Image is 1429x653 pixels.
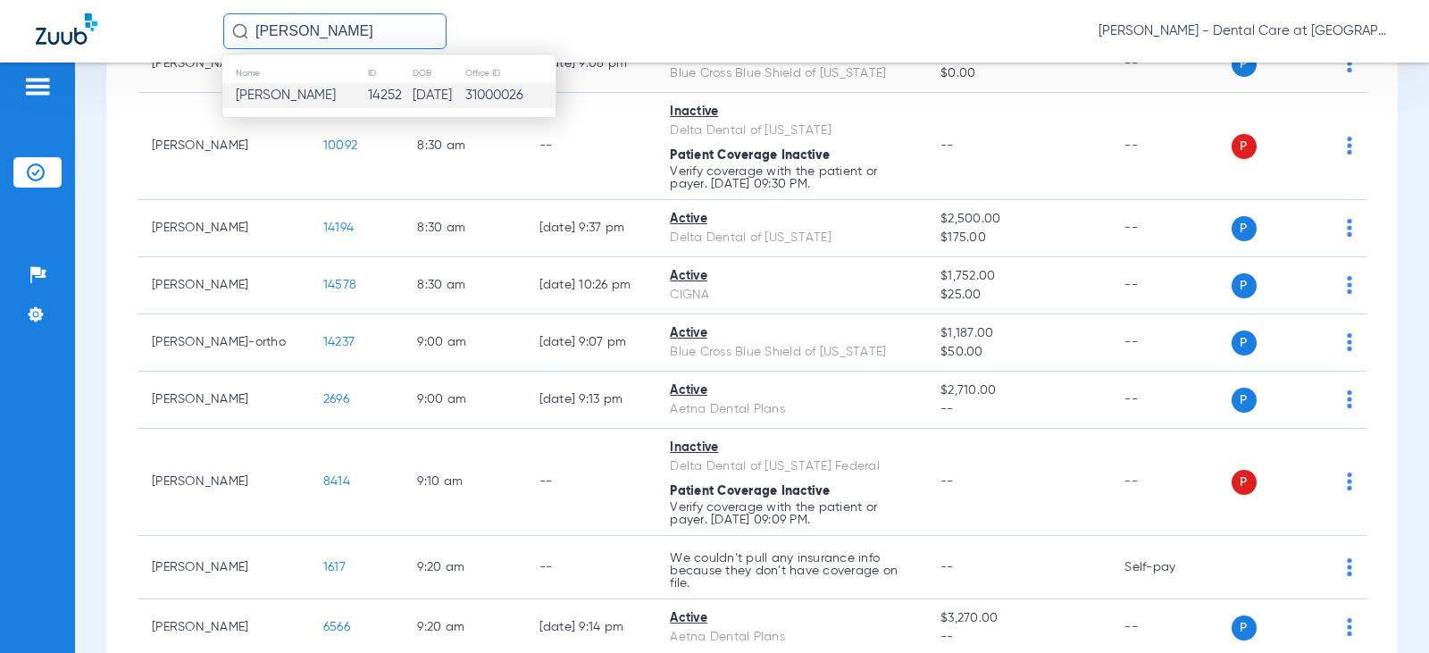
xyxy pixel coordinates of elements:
span: Patient Coverage Inactive [670,149,830,162]
td: -- [1110,200,1231,257]
img: group-dot-blue.svg [1347,473,1352,490]
span: $1,752.00 [940,267,1096,286]
span: [PERSON_NAME] [236,88,336,102]
td: [PERSON_NAME] [138,429,309,536]
span: $2,500.00 [940,210,1096,229]
td: -- [1110,93,1231,200]
td: 31000026 [464,83,556,108]
span: 8414 [323,475,350,488]
td: Self-pay [1110,536,1231,599]
span: -- [940,561,954,573]
span: $50.00 [940,343,1096,362]
td: [PERSON_NAME] [138,536,309,599]
span: P [1232,470,1257,495]
td: -- [1110,429,1231,536]
span: $0.00 [940,64,1096,83]
td: [DATE] 10:26 PM [525,257,656,314]
span: P [1232,52,1257,77]
p: Verify coverage with the patient or payer. [DATE] 09:09 PM. [670,501,912,526]
td: 8:30 AM [403,200,524,257]
div: Aetna Dental Plans [670,628,912,647]
td: 9:00 AM [403,372,524,429]
span: 6566 [323,621,350,633]
td: [PERSON_NAME] [138,36,309,93]
td: -- [525,536,656,599]
th: DOB [412,63,464,83]
span: P [1232,216,1257,241]
th: Name [222,63,367,83]
p: Verify coverage with the patient or payer. [DATE] 09:30 PM. [670,165,912,190]
span: -- [940,139,954,152]
div: Active [670,267,912,286]
span: $2,710.00 [940,381,1096,400]
th: ID [367,63,413,83]
td: [PERSON_NAME] [138,257,309,314]
span: 10092 [323,139,357,152]
td: [DATE] 9:37 PM [525,200,656,257]
img: Search Icon [232,23,248,39]
td: [PERSON_NAME] [138,200,309,257]
span: Patient Coverage Inactive [670,485,830,498]
span: P [1232,388,1257,413]
span: P [1232,331,1257,356]
img: group-dot-blue.svg [1347,276,1352,294]
span: P [1232,615,1257,640]
div: Delta Dental of [US_STATE] Federal [670,457,912,476]
td: [PERSON_NAME]-ortho [138,314,309,372]
span: 14194 [323,222,354,234]
td: -- [1110,372,1231,429]
input: Search for patients [223,13,447,49]
p: We couldn’t pull any insurance info because they don’t have coverage on file. [670,552,912,590]
img: group-dot-blue.svg [1347,618,1352,636]
td: 8:30 AM [403,93,524,200]
span: $25.00 [940,286,1096,305]
div: Blue Cross Blue Shield of [US_STATE] [670,64,912,83]
span: [PERSON_NAME] - Dental Care at [GEOGRAPHIC_DATA] [1099,22,1393,40]
img: group-dot-blue.svg [1347,390,1352,408]
td: -- [525,93,656,200]
td: 9:20 AM [403,536,524,599]
td: 9:10 AM [403,429,524,536]
span: $1,187.00 [940,324,1096,343]
div: Delta Dental of [US_STATE] [670,229,912,247]
td: 9:00 AM [403,314,524,372]
img: group-dot-blue.svg [1347,333,1352,351]
td: -- [525,429,656,536]
span: 2696 [323,393,349,406]
td: [PERSON_NAME] [138,372,309,429]
img: hamburger-icon [23,76,52,97]
span: -- [940,400,1096,419]
td: [DATE] 9:07 PM [525,314,656,372]
div: Active [670,210,912,229]
div: CIGNA [670,286,912,305]
img: group-dot-blue.svg [1347,54,1352,72]
td: 14252 [367,83,413,108]
td: -- [1110,36,1231,93]
td: 8:30 AM [403,257,524,314]
span: P [1232,273,1257,298]
img: group-dot-blue.svg [1347,219,1352,237]
td: [DATE] 9:08 PM [525,36,656,93]
img: group-dot-blue.svg [1347,137,1352,155]
div: Delta Dental of [US_STATE] [670,121,912,140]
div: Active [670,609,912,628]
td: -- [1110,314,1231,372]
td: [PERSON_NAME] [138,93,309,200]
td: [DATE] [412,83,464,108]
img: group-dot-blue.svg [1347,558,1352,576]
span: $3,270.00 [940,609,1096,628]
span: P [1232,134,1257,159]
span: 1617 [323,561,346,573]
td: [DATE] 9:13 PM [525,372,656,429]
th: Office ID [464,63,556,83]
span: $175.00 [940,229,1096,247]
div: Aetna Dental Plans [670,400,912,419]
td: -- [1110,257,1231,314]
img: Zuub Logo [36,13,97,45]
div: Active [670,381,912,400]
div: Blue Cross Blue Shield of [US_STATE] [670,343,912,362]
span: 14578 [323,279,356,291]
span: 14237 [323,336,355,348]
div: Active [670,324,912,343]
span: -- [940,628,1096,647]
